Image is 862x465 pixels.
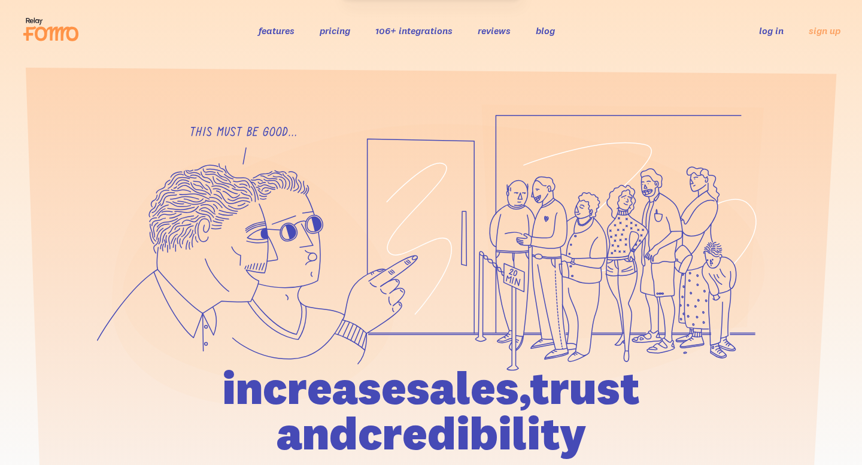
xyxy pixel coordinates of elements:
[759,25,784,37] a: log in
[375,25,453,37] a: 106+ integrations
[259,25,295,37] a: features
[478,25,511,37] a: reviews
[154,365,708,456] h1: increase sales, trust and credibility
[536,25,555,37] a: blog
[809,25,840,37] a: sign up
[320,25,350,37] a: pricing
